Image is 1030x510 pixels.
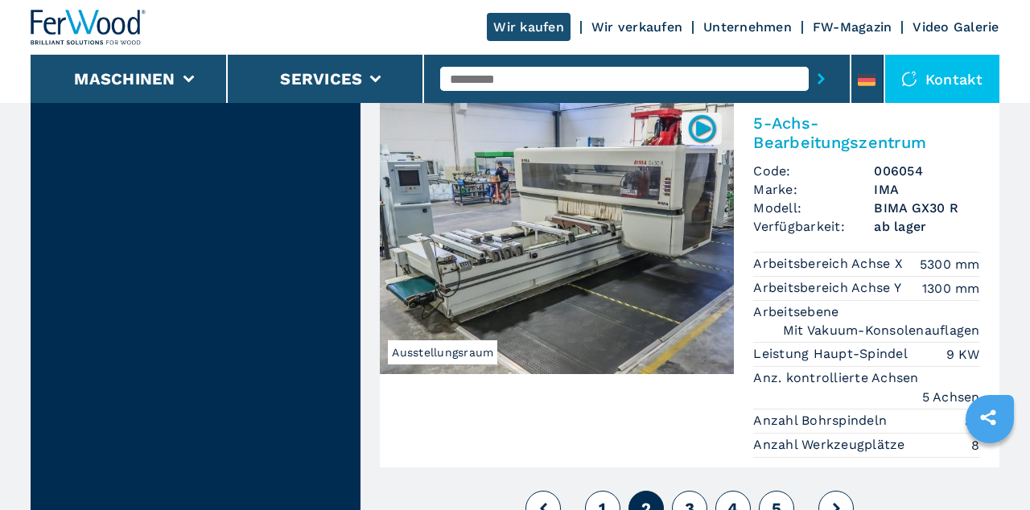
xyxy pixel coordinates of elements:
em: 5 Achsen [922,388,980,406]
a: Wir kaufen [487,13,571,41]
p: Arbeitsebene [753,303,843,321]
h3: IMA [874,180,979,199]
img: Kontakt [901,71,917,87]
span: Ausstellungsraum [388,340,497,364]
button: Maschinen [74,69,175,88]
span: Verfügbarkeit: [753,217,874,236]
h3: 006054 [874,162,979,180]
div: Kontakt [885,55,999,103]
span: Modell: [753,199,874,217]
p: Anz. kontrollierte Achsen [753,369,923,387]
h2: 5-Achs-Bearbeitungszentrum [753,113,979,152]
em: Mit Vakuum-Konsolenauflagen [783,321,980,339]
button: submit-button [809,60,834,97]
p: Anzahl Werkzeugplätze [753,436,909,454]
p: Arbeitsbereich Achse X [753,255,907,273]
p: Arbeitsbereich Achse Y [753,279,905,297]
a: Unternehmen [703,19,792,35]
a: 5-Achs-Bearbeitungszentrum IMA BIMA GX30 RAusstellungsraum0060545-Achs-BearbeitungszentrumCode:00... [380,101,999,467]
button: Services [280,69,362,88]
span: Code: [753,162,874,180]
a: Wir verkaufen [591,19,682,35]
a: FW-Magazin [813,19,892,35]
span: Marke: [753,180,874,199]
em: 1300 mm [922,279,980,298]
img: Ferwood [31,10,146,45]
a: Video Galerie [913,19,999,35]
em: 5300 mm [920,255,980,274]
p: Anzahl Bohrspindeln [753,412,891,430]
iframe: Chat [962,438,1018,498]
h3: BIMA GX30 R [874,199,979,217]
span: ab lager [874,217,979,236]
em: 9 KW [946,345,980,364]
a: sharethis [968,397,1008,438]
img: 5-Achs-Bearbeitungszentrum IMA BIMA GX30 R [380,101,734,374]
img: 006054 [686,113,718,144]
p: Leistung Haupt-Spindel [753,345,912,363]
